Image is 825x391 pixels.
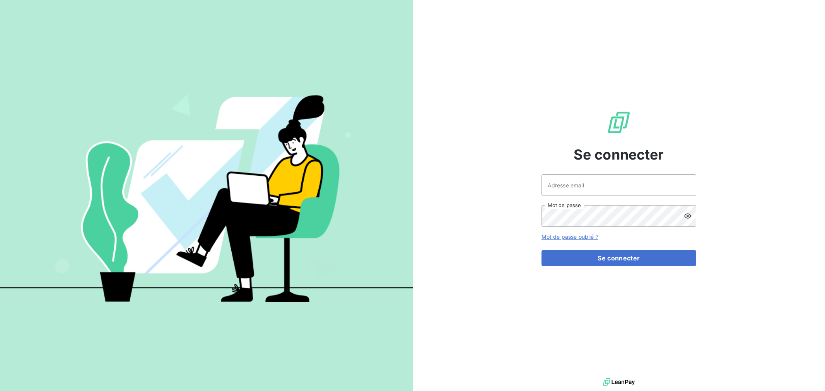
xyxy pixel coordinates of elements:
button: Se connecter [541,250,696,266]
input: placeholder [541,174,696,196]
img: Logo LeanPay [606,110,631,135]
a: Mot de passe oublié ? [541,233,598,240]
img: logo [603,376,635,388]
span: Se connecter [574,144,664,165]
